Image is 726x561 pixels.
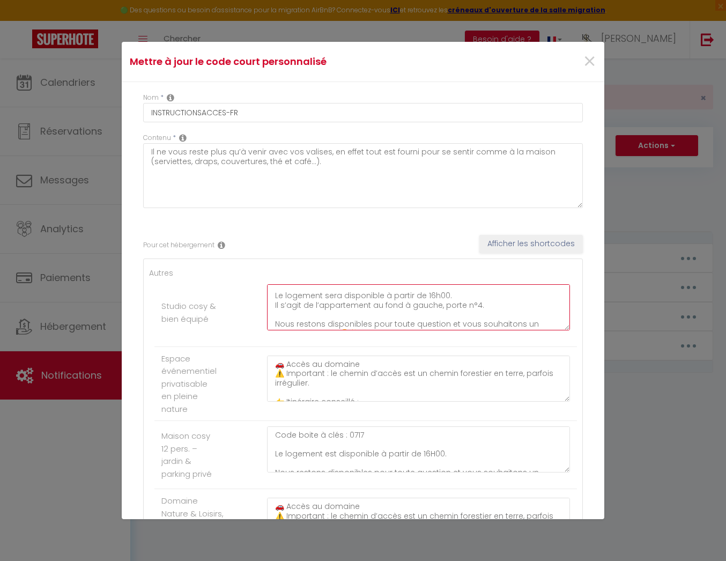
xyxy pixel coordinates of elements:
button: Ouvrir le widget de chat LiveChat [9,4,41,36]
span: × [583,46,596,78]
i: Replacable content [179,134,187,142]
i: Rental [218,241,225,249]
label: Pour cet hébergement [143,240,214,250]
label: Domaine Nature & Loisirs, [PERSON_NAME], [PERSON_NAME] et Détente [161,494,225,558]
input: Custom code name [143,103,583,122]
label: Maison cosy 12 pers. – jardin & parking privé [161,430,218,480]
label: Espace événementiel privatisable en pleine nature [161,352,218,416]
button: Afficher les shortcodes [479,235,583,253]
h4: Mettre à jour le code court personnalisé [130,54,436,69]
i: Custom short code name [167,93,174,102]
button: Close [583,50,596,73]
label: Studio cosy & bien équipé [161,300,218,325]
label: Autres [149,267,173,279]
label: Nom [143,93,159,103]
label: Contenu [143,133,171,143]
